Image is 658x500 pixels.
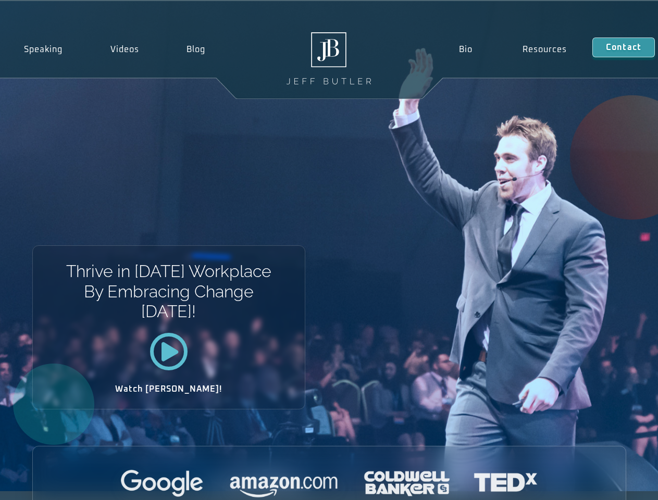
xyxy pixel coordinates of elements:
span: Contact [606,43,641,52]
a: Contact [592,37,655,57]
a: Blog [163,37,229,61]
a: Bio [433,37,498,61]
nav: Menu [433,37,592,61]
a: Resources [498,37,592,61]
h2: Watch [PERSON_NAME]! [69,385,268,393]
h1: Thrive in [DATE] Workplace By Embracing Change [DATE]! [65,261,272,321]
a: Videos [86,37,163,61]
